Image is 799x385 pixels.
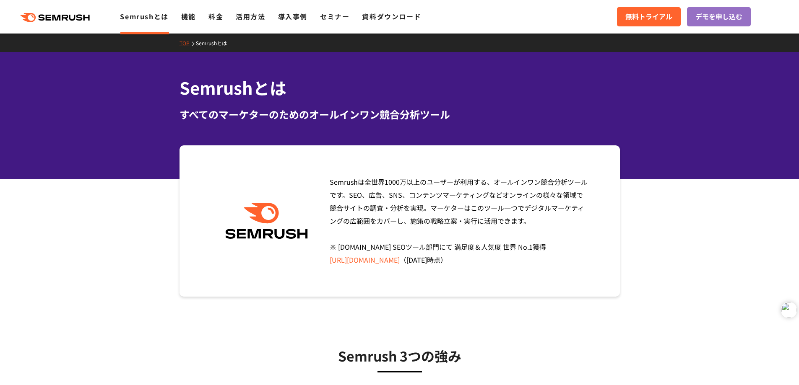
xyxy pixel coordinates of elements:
[695,11,742,22] span: デモを申し込む
[180,75,620,100] h1: Semrushとは
[236,11,265,21] a: 活用方法
[320,11,349,21] a: セミナー
[278,11,307,21] a: 導入事例
[120,11,168,21] a: Semrushとは
[625,11,672,22] span: 無料トライアル
[196,39,233,47] a: Semrushとは
[180,39,196,47] a: TOP
[208,11,223,21] a: 料金
[200,345,599,366] h3: Semrush 3つの強み
[221,203,312,239] img: Semrush
[687,7,751,26] a: デモを申し込む
[330,255,400,265] a: [URL][DOMAIN_NAME]
[181,11,196,21] a: 機能
[330,177,588,265] span: Semrushは全世界1000万以上のユーザーが利用する、オールインワン競合分析ツールです。SEO、広告、SNS、コンテンツマーケティングなどオンラインの様々な領域で競合サイトの調査・分析を実現...
[617,7,681,26] a: 無料トライアル
[180,107,620,122] div: すべてのマーケターのためのオールインワン競合分析ツール
[362,11,421,21] a: 資料ダウンロード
